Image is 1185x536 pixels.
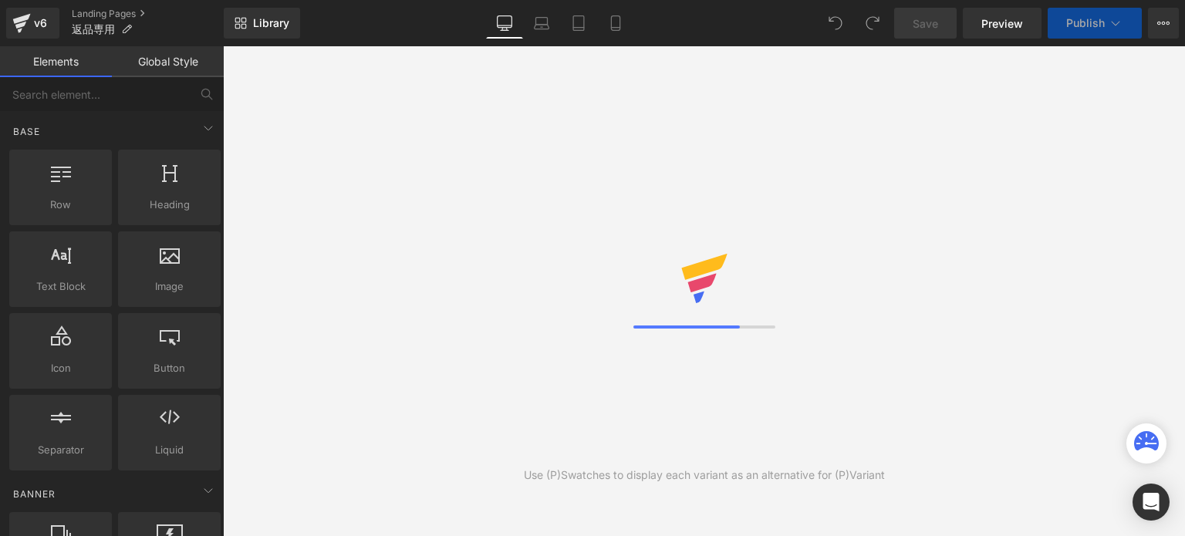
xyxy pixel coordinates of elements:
button: Redo [857,8,888,39]
a: Global Style [112,46,224,77]
span: Save [913,15,938,32]
span: Library [253,16,289,30]
span: Preview [981,15,1023,32]
span: Text Block [14,278,107,295]
a: Mobile [597,8,634,39]
a: Tablet [560,8,597,39]
div: Open Intercom Messenger [1133,484,1170,521]
button: Publish [1048,8,1142,39]
span: Button [123,360,216,376]
button: Undo [820,8,851,39]
span: Image [123,278,216,295]
button: More [1148,8,1179,39]
span: Banner [12,487,57,501]
a: Landing Pages [72,8,224,20]
a: New Library [224,8,300,39]
span: Separator [14,442,107,458]
a: Preview [963,8,1042,39]
a: v6 [6,8,59,39]
span: Publish [1066,17,1105,29]
div: v6 [31,13,50,33]
span: Icon [14,360,107,376]
span: Liquid [123,442,216,458]
span: Row [14,197,107,213]
span: Base [12,124,42,139]
a: Desktop [486,8,523,39]
span: 返品専用 [72,23,115,35]
div: Use (P)Swatches to display each variant as an alternative for (P)Variant [524,467,885,484]
a: Laptop [523,8,560,39]
span: Heading [123,197,216,213]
